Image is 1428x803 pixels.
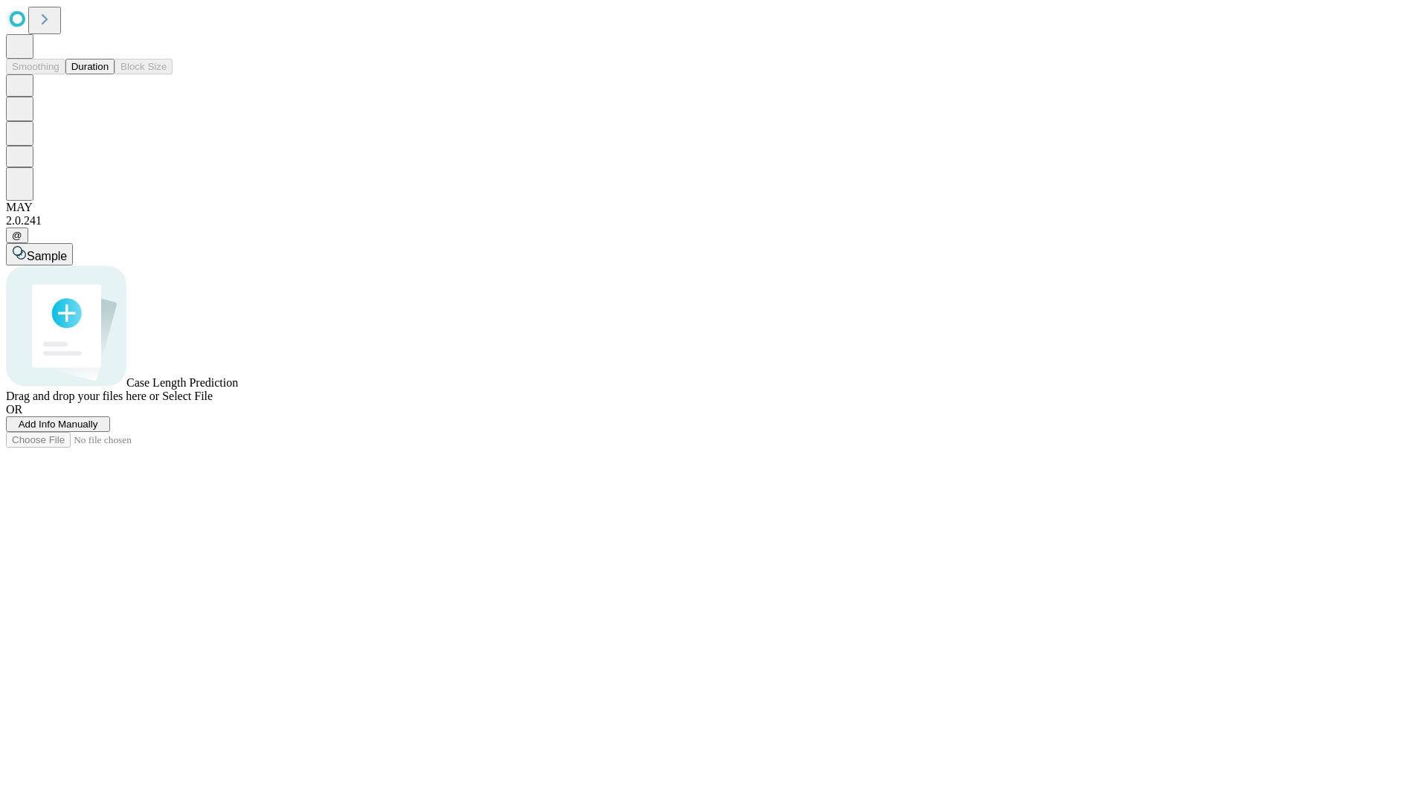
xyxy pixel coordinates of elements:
[12,230,22,241] span: @
[115,59,173,74] button: Block Size
[19,419,98,430] span: Add Info Manually
[162,390,213,402] span: Select File
[6,228,28,243] button: @
[27,250,67,262] span: Sample
[65,59,115,74] button: Duration
[6,243,73,265] button: Sample
[6,59,65,74] button: Smoothing
[6,390,159,402] span: Drag and drop your files here or
[6,416,110,432] button: Add Info Manually
[6,214,1422,228] div: 2.0.241
[6,403,22,416] span: OR
[6,201,1422,214] div: MAY
[126,376,238,389] span: Case Length Prediction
